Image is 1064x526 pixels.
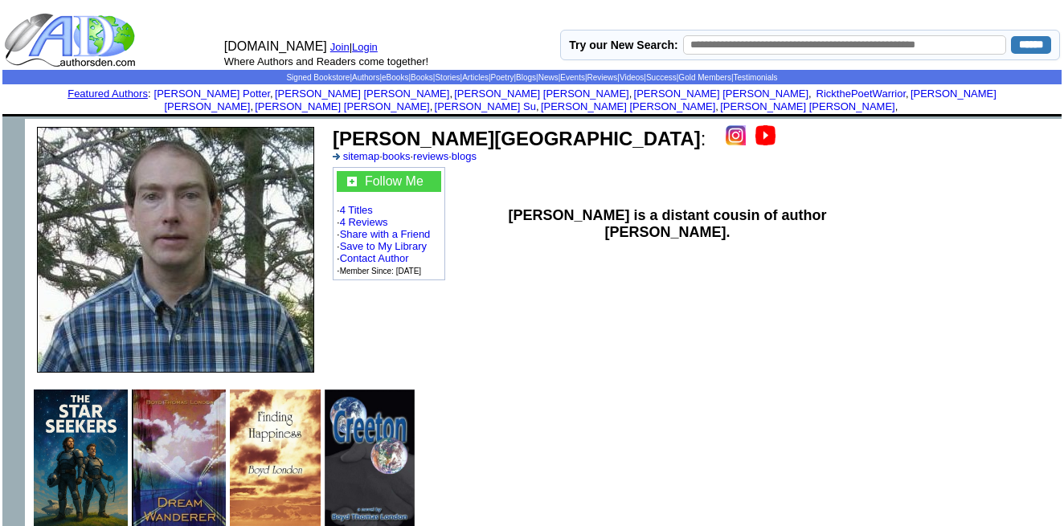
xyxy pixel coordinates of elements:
font: i [539,103,541,112]
font: i [812,90,813,99]
a: Videos [620,73,644,82]
font: · · · [333,150,477,162]
font: i [253,103,255,112]
img: shim.gif [2,119,25,141]
img: ig.png [726,125,746,145]
a: [PERSON_NAME] [PERSON_NAME] [164,88,996,112]
font: | [350,41,383,53]
a: News [538,73,559,82]
font: i [452,90,454,99]
img: shim.gif [531,114,534,116]
a: Events [560,73,585,82]
b: [PERSON_NAME][GEOGRAPHIC_DATA] [333,128,701,149]
a: 4 Reviews [340,216,388,228]
font: Member Since: [DATE] [340,267,422,275]
a: [PERSON_NAME] [PERSON_NAME] [720,100,894,112]
a: RickthePoetWarrior [813,88,906,100]
img: a_336699.gif [333,153,340,160]
a: Authors [352,73,379,82]
a: eBooks [382,73,408,82]
img: logo_ad.gif [4,12,139,68]
font: i [273,90,275,99]
a: Stories [435,73,460,82]
img: shim.gif [531,116,534,119]
img: shim.gif [322,459,323,460]
a: Signed Bookstore [286,73,350,82]
a: Login [352,41,378,53]
a: Save to My Library [340,240,427,252]
span: | | | | | | | | | | | | | | [286,73,777,82]
a: Articles [462,73,489,82]
a: Follow Me [365,174,424,188]
font: : [68,88,150,100]
img: 226715.jpg [37,127,314,373]
font: i [432,103,434,112]
font: Where Authors and Readers come together! [224,55,428,67]
img: shim.gif [227,459,228,460]
a: Poetry [491,73,514,82]
a: Books [411,73,433,82]
font: : [333,128,706,149]
img: gc.jpg [347,177,357,186]
a: reviews [413,150,448,162]
a: Success [646,73,677,82]
a: [PERSON_NAME] Potter [154,88,271,100]
font: i [909,90,911,99]
a: Share with a Friend [340,228,431,240]
a: 4 Titles [340,204,373,216]
a: [PERSON_NAME] [PERSON_NAME] [634,88,808,100]
img: youtube.png [755,125,775,145]
a: blogs [452,150,477,162]
font: [DOMAIN_NAME] [224,39,327,53]
a: Featured Authors [68,88,148,100]
b: [PERSON_NAME] is a distant cousin of author [PERSON_NAME]. [508,207,826,240]
a: Reviews [587,73,618,82]
font: i [898,103,899,112]
a: [PERSON_NAME] [PERSON_NAME] [454,88,628,100]
a: Contact Author [340,252,409,264]
a: books [383,150,411,162]
a: Gold Members [678,73,731,82]
a: [PERSON_NAME] [PERSON_NAME] [275,88,449,100]
font: i [632,90,633,99]
a: Join [330,41,350,53]
a: [PERSON_NAME] Su [435,100,536,112]
img: shim.gif [129,459,130,460]
font: · · · · · · [337,171,441,276]
font: , , , , , , , , , , [154,88,996,112]
a: [PERSON_NAME] [PERSON_NAME] [541,100,715,112]
a: sitemap [343,150,380,162]
a: Testimonials [734,73,778,82]
a: [PERSON_NAME] [PERSON_NAME] [255,100,429,112]
img: shim.gif [416,459,417,460]
label: Try our New Search: [569,39,677,51]
a: Blogs [516,73,536,82]
font: i [718,103,720,112]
